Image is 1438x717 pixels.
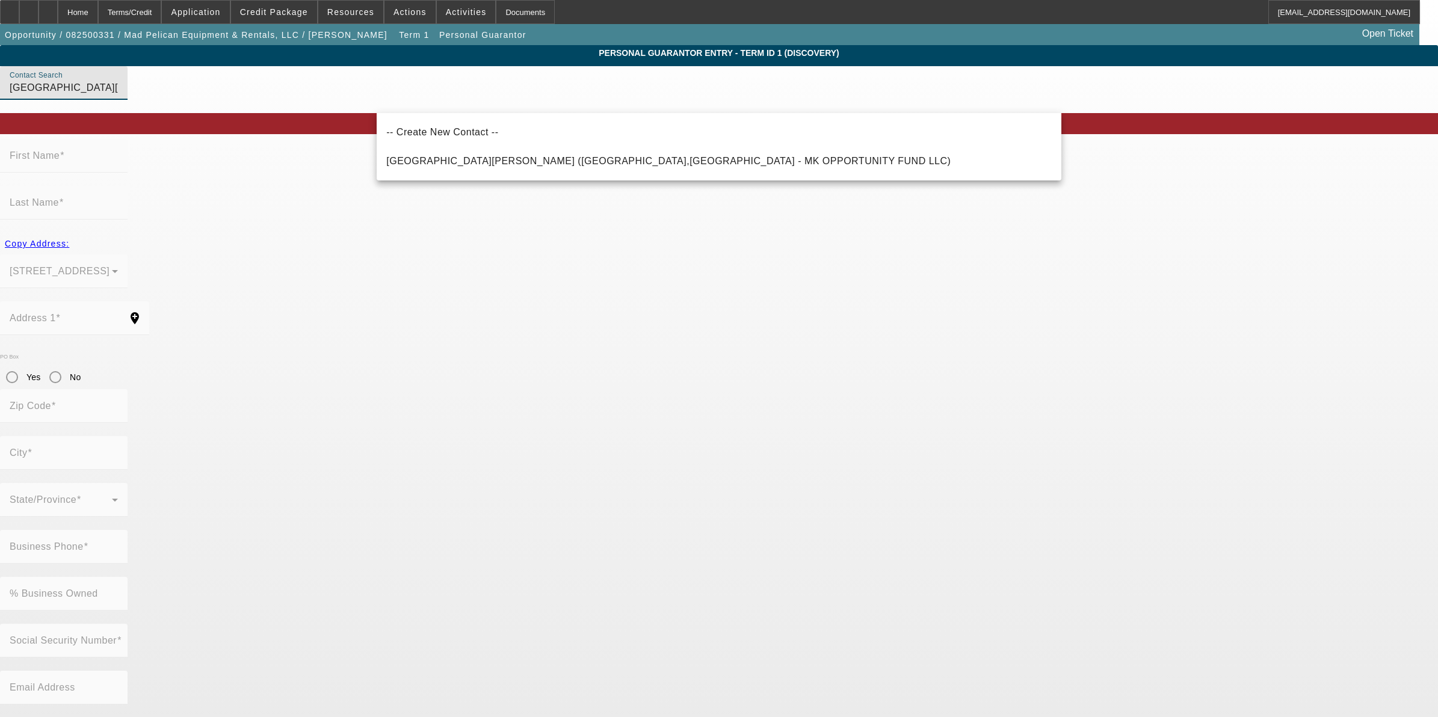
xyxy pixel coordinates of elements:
[399,30,429,40] span: Term 1
[386,127,498,137] span: -- Create New Contact --
[395,24,433,46] button: Term 1
[436,24,529,46] button: Personal Guarantor
[318,1,383,23] button: Resources
[10,150,60,161] mat-label: First Name
[439,30,526,40] span: Personal Guarantor
[437,1,496,23] button: Activities
[240,7,308,17] span: Credit Package
[9,48,1429,58] span: Personal Guarantor Entry - Term ID 1 (Discovery)
[10,494,76,505] mat-label: State/Province
[10,588,98,599] mat-label: % Business Owned
[10,81,118,95] input: Contact Search
[120,311,149,325] mat-icon: add_location
[5,30,387,40] span: Opportunity / 082500331 / Mad Pelican Equipment & Rentals, LLC / [PERSON_NAME]
[162,1,229,23] button: Application
[10,313,56,323] mat-label: Address 1
[10,448,28,458] mat-label: City
[10,541,84,552] mat-label: Business Phone
[386,156,951,166] span: [GEOGRAPHIC_DATA][PERSON_NAME] ([GEOGRAPHIC_DATA],[GEOGRAPHIC_DATA] - MK OPPORTUNITY FUND LLC)
[10,682,75,692] mat-label: Email Address
[5,239,69,248] span: Copy Address:
[10,401,51,411] mat-label: Zip Code
[393,7,427,17] span: Actions
[171,7,220,17] span: Application
[446,7,487,17] span: Activities
[10,197,59,208] mat-label: Last Name
[231,1,317,23] button: Credit Package
[384,1,436,23] button: Actions
[327,7,374,17] span: Resources
[1357,23,1418,44] a: Open Ticket
[10,635,117,645] mat-label: Social Security Number
[10,72,63,79] mat-label: Contact Search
